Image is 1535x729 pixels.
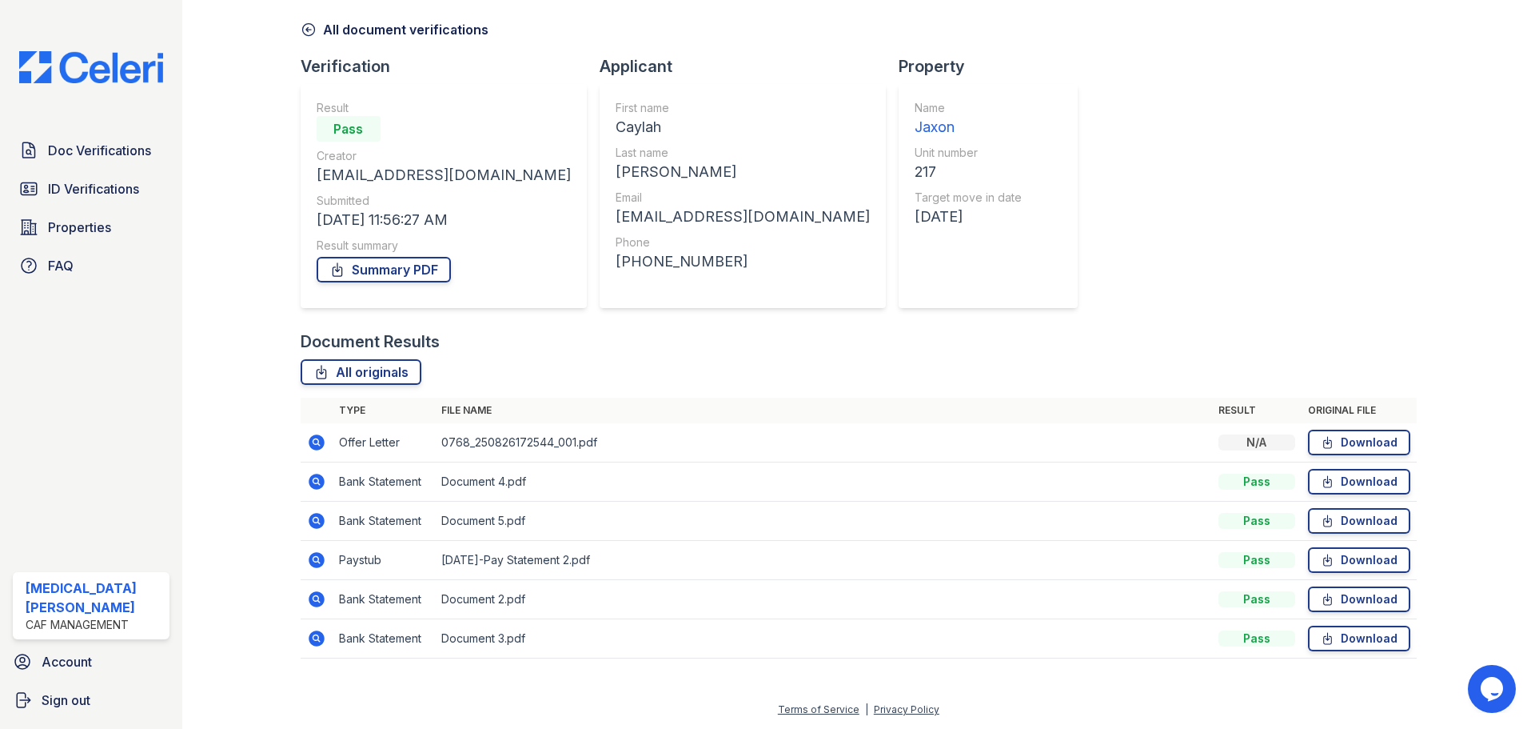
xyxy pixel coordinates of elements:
[42,691,90,710] span: Sign out
[13,173,169,205] a: ID Verifications
[6,51,176,83] img: CE_Logo_Blue-a8612792a0a2168367f1c8372b55b34899dd931a85d93a1a3d3e32e68fde9ad4.png
[915,145,1022,161] div: Unit number
[874,703,939,715] a: Privacy Policy
[1218,631,1295,647] div: Pass
[865,703,868,715] div: |
[317,100,571,116] div: Result
[1218,474,1295,490] div: Pass
[915,206,1022,228] div: [DATE]
[317,209,571,231] div: [DATE] 11:56:27 AM
[616,206,870,228] div: [EMAIL_ADDRESS][DOMAIN_NAME]
[1218,513,1295,529] div: Pass
[48,179,139,198] span: ID Verifications
[317,116,381,142] div: Pass
[1302,398,1417,423] th: Original file
[1218,591,1295,607] div: Pass
[6,646,176,678] a: Account
[333,619,435,659] td: Bank Statement
[616,145,870,161] div: Last name
[915,100,1022,138] a: Name Jaxon
[778,703,859,715] a: Terms of Service
[48,141,151,160] span: Doc Verifications
[616,100,870,116] div: First name
[1218,435,1295,451] div: N/A
[317,164,571,186] div: [EMAIL_ADDRESS][DOMAIN_NAME]
[42,652,92,671] span: Account
[1212,398,1302,423] th: Result
[435,502,1212,541] td: Document 5.pdf
[301,55,600,78] div: Verification
[899,55,1090,78] div: Property
[317,238,571,254] div: Result summary
[317,257,451,282] a: Summary PDF
[48,256,74,275] span: FAQ
[1308,508,1410,534] a: Download
[1308,430,1410,455] a: Download
[333,463,435,502] td: Bank Statement
[26,579,163,617] div: [MEDICAL_DATA][PERSON_NAME]
[915,100,1022,116] div: Name
[616,116,870,138] div: Caylah
[333,541,435,580] td: Paystub
[435,619,1212,659] td: Document 3.pdf
[915,116,1022,138] div: Jaxon
[435,423,1212,463] td: 0768_250826172544_001.pdf
[616,161,870,183] div: [PERSON_NAME]
[301,359,421,385] a: All originals
[301,20,488,39] a: All document verifications
[435,463,1212,502] td: Document 4.pdf
[915,190,1022,206] div: Target move in date
[333,580,435,619] td: Bank Statement
[915,161,1022,183] div: 217
[1308,469,1410,495] a: Download
[435,580,1212,619] td: Document 2.pdf
[317,148,571,164] div: Creator
[333,398,435,423] th: Type
[26,617,163,633] div: CAF Management
[1308,547,1410,573] a: Download
[317,193,571,209] div: Submitted
[1218,552,1295,568] div: Pass
[1308,587,1410,612] a: Download
[333,423,435,463] td: Offer Letter
[13,250,169,282] a: FAQ
[1308,626,1410,651] a: Download
[13,211,169,243] a: Properties
[616,190,870,206] div: Email
[301,330,440,353] div: Document Results
[1468,665,1519,713] iframe: chat widget
[616,234,870,250] div: Phone
[435,398,1212,423] th: File name
[600,55,899,78] div: Applicant
[6,684,176,716] a: Sign out
[333,502,435,541] td: Bank Statement
[48,218,111,237] span: Properties
[435,541,1212,580] td: [DATE]-Pay Statement 2.pdf
[616,250,870,273] div: [PHONE_NUMBER]
[13,134,169,166] a: Doc Verifications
